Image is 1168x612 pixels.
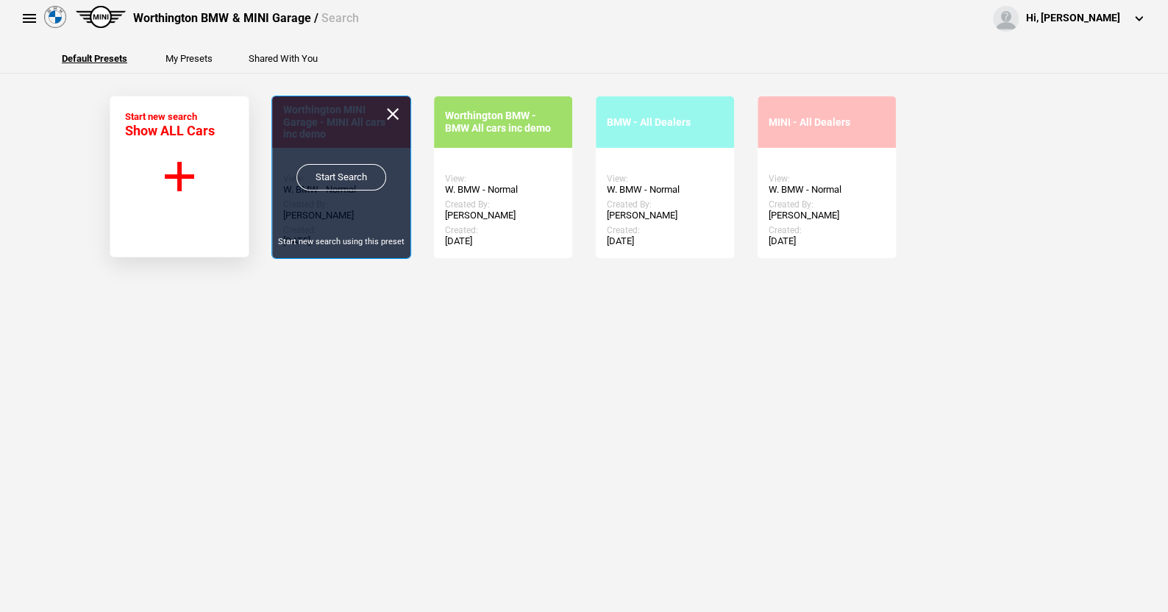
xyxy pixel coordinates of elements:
div: [PERSON_NAME] [445,210,561,221]
div: MINI - All Dealers [769,116,885,129]
div: Worthington BMW & MINI Garage / [133,10,358,26]
div: Created By: [769,199,885,210]
a: Start Search [296,164,386,191]
div: [DATE] [445,235,561,247]
div: Created By: [607,199,723,210]
div: Created: [445,225,561,235]
div: W. BMW - Normal [769,184,885,196]
div: Hi, [PERSON_NAME] [1026,11,1120,26]
span: Search [321,11,358,25]
div: Start new search using this preset [272,236,410,247]
div: BMW - All Dealers [607,116,723,129]
div: [PERSON_NAME] [607,210,723,221]
button: My Presets [165,54,213,63]
div: Created: [607,225,723,235]
div: [DATE] [769,235,885,247]
div: Created: [769,225,885,235]
div: View: [607,174,723,184]
button: Shared With You [249,54,318,63]
div: View: [445,174,561,184]
div: Worthington BMW - BMW All cars inc demo [445,110,561,135]
div: W. BMW - Normal [445,184,561,196]
div: View: [769,174,885,184]
div: [PERSON_NAME] [769,210,885,221]
img: bmw.png [44,6,66,28]
div: Created By: [445,199,561,210]
div: Start new search [125,111,215,138]
div: W. BMW - Normal [607,184,723,196]
button: Start new search Show ALL Cars [110,96,249,257]
div: [DATE] [607,235,723,247]
img: mini.png [76,6,126,28]
span: Show ALL Cars [125,123,215,138]
button: Default Presets [62,54,127,63]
